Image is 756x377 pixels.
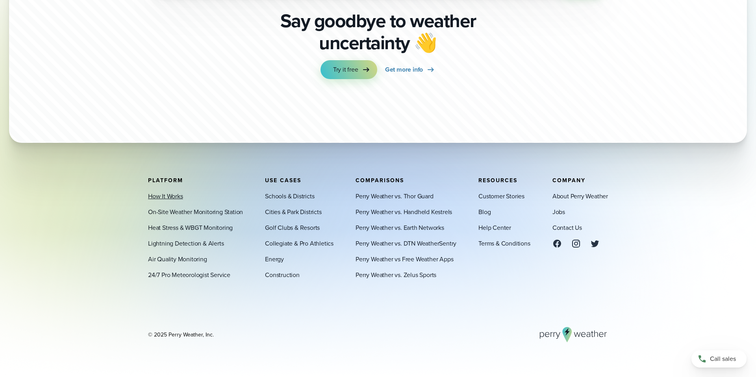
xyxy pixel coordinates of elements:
[265,207,321,216] a: Cities & Park Districts
[356,191,433,201] a: Perry Weather vs. Thor Guard
[148,270,230,279] a: 24/7 Pro Meteorologist Service
[552,176,586,184] span: Company
[148,191,183,201] a: How It Works
[148,223,233,232] a: Heat Stress & WBGT Monitoring
[277,10,479,54] p: Say goodbye to weather uncertainty 👋
[478,176,517,184] span: Resources
[356,207,452,216] a: Perry Weather vs. Handheld Kestrels
[265,270,300,279] a: Construction
[356,270,436,279] a: Perry Weather vs. Zelus Sports
[478,223,511,232] a: Help Center
[552,207,565,216] a: Jobs
[356,223,444,232] a: Perry Weather vs. Earth Networks
[265,176,301,184] span: Use Cases
[356,176,404,184] span: Comparisons
[148,238,224,248] a: Lightning Detection & Alerts
[356,254,453,264] a: Perry Weather vs Free Weather Apps
[691,350,747,368] a: Call sales
[321,60,377,79] a: Try it free
[385,65,423,74] span: Get more info
[710,354,736,364] span: Call sales
[356,238,456,248] a: Perry Weather vs. DTN WeatherSentry
[478,238,530,248] a: Terms & Conditions
[148,254,207,264] a: Air Quality Monitoring
[148,176,183,184] span: Platform
[265,254,284,264] a: Energy
[478,191,524,201] a: Customer Stories
[148,207,243,216] a: On-Site Weather Monitoring Station
[265,223,320,232] a: Golf Clubs & Resorts
[552,191,608,201] a: About Perry Weather
[478,207,491,216] a: Blog
[552,223,582,232] a: Contact Us
[385,60,435,79] a: Get more info
[333,65,358,74] span: Try it free
[148,331,214,338] div: © 2025 Perry Weather, Inc.
[265,238,334,248] a: Collegiate & Pro Athletics
[265,191,314,201] a: Schools & Districts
